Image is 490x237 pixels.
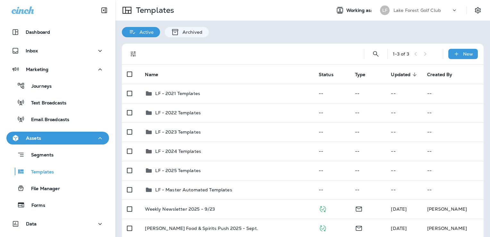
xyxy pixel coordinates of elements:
p: Marketing [26,67,48,72]
span: Working as: [346,8,374,13]
p: Lake Forest Golf Club [393,8,441,13]
td: -- [422,161,484,180]
p: Assets [26,136,41,141]
p: Text Broadcasts [25,100,66,106]
button: Text Broadcasts [6,96,109,109]
td: -- [350,180,386,199]
p: File Manager [25,186,60,192]
span: Name [145,72,158,77]
td: -- [350,103,386,122]
td: -- [386,161,422,180]
span: Status [319,72,334,77]
td: -- [314,122,350,142]
p: LF - 2024 Templates [155,149,201,154]
p: Email Broadcasts [25,117,69,123]
td: [PERSON_NAME] [422,199,484,219]
td: -- [350,122,386,142]
span: Type [355,72,366,77]
button: File Manager [6,181,109,195]
td: -- [386,180,422,199]
td: -- [314,161,350,180]
button: Marketing [6,63,109,76]
button: Data [6,217,109,230]
p: Journeys [25,83,52,90]
td: -- [350,142,386,161]
td: -- [350,161,386,180]
span: Created By [427,72,452,77]
span: Name [145,72,166,77]
td: -- [422,84,484,103]
button: Settings [472,4,484,16]
span: Updated [391,72,419,77]
p: New [463,51,473,57]
p: Dashboard [26,30,50,35]
span: Status [319,72,342,77]
p: LF - 2025 Templates [155,168,201,173]
span: Published [319,225,327,231]
td: -- [422,103,484,122]
p: LF - 2021 Templates [155,91,200,96]
button: Collapse Sidebar [95,4,113,17]
td: -- [386,122,422,142]
p: Data [26,221,37,226]
span: Email [355,225,363,231]
td: -- [350,84,386,103]
span: Created By [427,72,460,77]
span: Published [319,206,327,211]
p: Archived [179,30,202,35]
td: -- [386,142,422,161]
span: Caitlin Wilson [391,225,407,231]
p: [PERSON_NAME] Food & Spirits Push 2025 - Sept. [145,226,258,231]
p: Segments [25,152,54,159]
td: -- [314,84,350,103]
button: Segments [6,148,109,162]
p: LF - Master Automated Templates [155,187,232,192]
button: Templates [6,165,109,178]
td: -- [386,103,422,122]
button: Inbox [6,44,109,57]
p: Active [136,30,154,35]
p: LF - 2023 Templates [155,129,201,135]
p: Forms [25,203,45,209]
span: Email [355,206,363,211]
td: -- [314,180,350,199]
p: Inbox [26,48,38,53]
button: Forms [6,198,109,212]
button: Assets [6,132,109,145]
button: Filters [127,48,140,60]
td: -- [314,103,350,122]
p: Templates [133,5,174,15]
span: Updated [391,72,410,77]
span: Caitlin Wilson [391,206,407,212]
td: -- [386,84,422,103]
div: 1 - 3 of 3 [393,51,409,57]
button: Journeys [6,79,109,92]
p: Weekly Newsletter 2025 - 9/23 [145,206,215,212]
p: LF - 2022 Templates [155,110,201,115]
td: -- [314,142,350,161]
button: Email Broadcasts [6,112,109,126]
td: -- [422,122,484,142]
button: Dashboard [6,26,109,39]
button: Search Templates [369,48,382,60]
div: LF [380,5,390,15]
td: -- [422,142,484,161]
p: Templates [25,169,54,175]
span: Type [355,72,374,77]
td: -- [422,180,484,199]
